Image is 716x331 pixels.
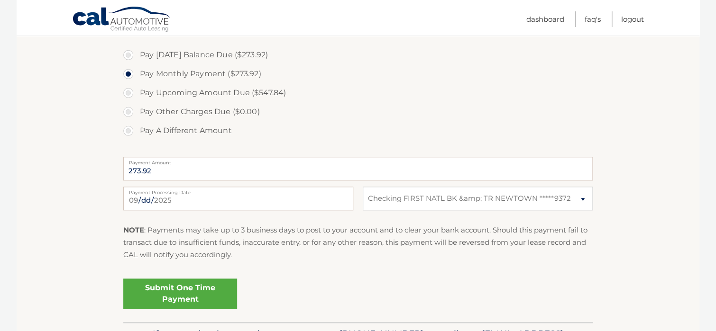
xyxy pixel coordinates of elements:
[123,157,593,164] label: Payment Amount
[585,11,601,27] a: FAQ's
[123,83,593,102] label: Pay Upcoming Amount Due ($547.84)
[123,187,353,194] label: Payment Processing Date
[123,187,353,210] input: Payment Date
[72,6,172,34] a: Cal Automotive
[123,224,593,261] p: : Payments may take up to 3 business days to post to your account and to clear your bank account....
[123,121,593,140] label: Pay A Different Amount
[123,64,593,83] label: Pay Monthly Payment ($273.92)
[621,11,644,27] a: Logout
[526,11,564,27] a: Dashboard
[123,225,144,234] strong: NOTE
[123,45,593,64] label: Pay [DATE] Balance Due ($273.92)
[123,102,593,121] label: Pay Other Charges Due ($0.00)
[123,157,593,180] input: Payment Amount
[123,278,237,309] a: Submit One Time Payment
